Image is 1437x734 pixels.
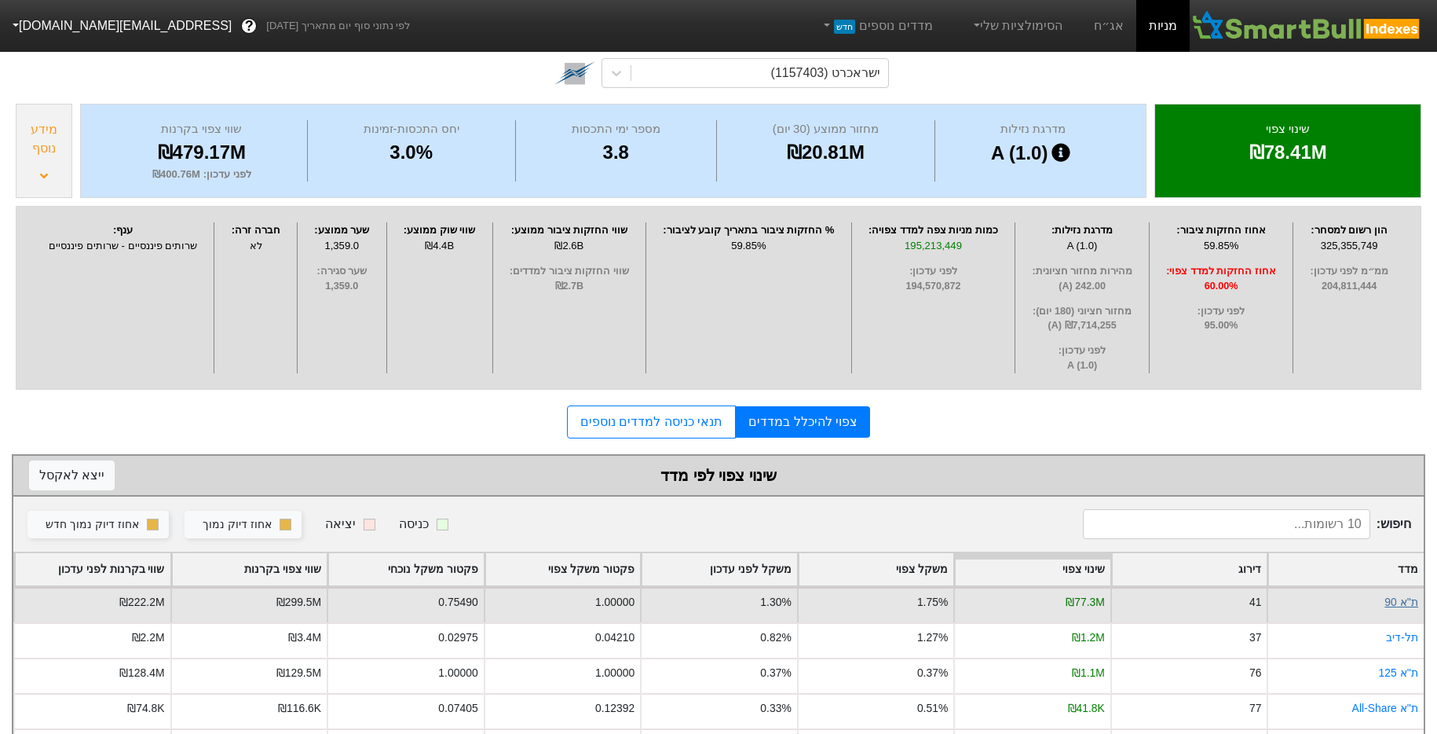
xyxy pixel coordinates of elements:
div: ₪4.4B [391,238,488,254]
a: תל-דיב [1386,631,1418,644]
div: ₪128.4M [119,665,164,681]
div: שווי החזקות ציבור ממוצע : [497,222,642,238]
div: 0.02975 [438,629,477,646]
div: לא [218,238,293,254]
div: שרותים פיננסיים - שרותים פיננסיים [36,238,210,254]
div: מדרגת נזילות : [1019,222,1145,238]
div: ₪1.2M [1072,629,1105,646]
div: Toggle SortBy [328,553,484,585]
div: Toggle SortBy [955,553,1110,585]
img: SmartBull [1190,10,1424,42]
div: 1.00000 [595,665,634,681]
span: מחזור חציוני (180 יום) : [1019,304,1145,319]
span: ? [245,16,254,37]
div: 59.85% [1154,238,1289,254]
span: 194,570,872 [856,279,1011,294]
div: מספר ימי התכסות [520,120,712,138]
div: 3.0% [312,138,511,167]
div: ₪479.17M [101,138,303,167]
span: 204,811,444 [1297,279,1401,294]
div: הון רשום למסחר : [1297,222,1401,238]
div: 0.07405 [438,700,477,717]
a: ת''א All-Share [1352,702,1418,714]
div: אחוז החזקות ציבור : [1154,222,1289,238]
div: % החזקות ציבור בתאריך קובע לציבור : [650,222,847,238]
div: לפני עדכון : ₪400.76M [101,167,303,182]
div: יחס התכסות-זמינות [312,120,511,138]
div: 325,355,749 [1297,238,1401,254]
div: 0.51% [917,700,948,717]
div: 37 [1249,629,1261,646]
span: לפני עדכון : [1154,304,1289,319]
div: ₪129.5M [276,665,321,681]
div: ₪20.81M [721,138,931,167]
div: ישראכרט (1157403) [771,64,880,83]
div: ₪2.2M [132,629,165,646]
a: תנאי כניסה למדדים נוספים [567,406,736,439]
span: לפני עדכון : [1019,343,1145,358]
span: ₪2.7B [497,279,642,294]
div: 0.82% [760,629,791,646]
div: חברה זרה : [218,222,293,238]
span: חדש [834,20,855,34]
span: 242.00 (A) [1019,279,1145,294]
span: ממ״מ לפני עדכון : [1297,264,1401,279]
div: כניסה [399,515,429,534]
div: Toggle SortBy [799,553,954,585]
span: מהירות מחזור חציונית : [1019,264,1145,279]
div: Toggle SortBy [642,553,797,585]
div: מידע נוסף [20,120,68,158]
div: Toggle SortBy [172,553,327,585]
div: 77 [1249,700,1261,717]
div: 0.75490 [438,594,477,611]
span: 95.00% [1154,318,1289,333]
div: ₪41.8K [1068,700,1105,717]
span: 60.00% [1154,279,1289,294]
div: יציאה [325,515,356,534]
div: ₪1.1M [1072,665,1105,681]
div: A (1.0) [939,138,1126,168]
div: ₪299.5M [276,594,321,611]
span: שווי החזקות ציבור למדדים : [497,264,642,279]
button: אחוז דיוק נמוך [185,511,302,539]
a: צפוי להיכלל במדדים [736,406,870,438]
a: ת''א 125 [1379,666,1418,679]
div: 41 [1249,594,1261,611]
span: חיפוש : [1083,509,1411,539]
div: Toggle SortBy [1268,553,1424,585]
div: 0.37% [917,665,948,681]
button: אחוז דיוק נמוך חדש [27,511,169,539]
div: שווי צפוי בקרנות [101,120,303,138]
a: ת''א 90 [1384,596,1418,608]
div: Toggle SortBy [15,553,170,585]
div: 1,359.0 [302,238,382,254]
div: אחוז דיוק נמוך [203,516,272,534]
div: ₪116.6K [278,700,321,717]
div: 1.75% [917,594,948,611]
a: מדדים נוספיםחדש [814,10,939,42]
div: אחוז דיוק נמוך חדש [46,516,139,534]
div: ₪222.2M [119,594,164,611]
div: 76 [1249,665,1261,681]
span: לפני עדכון : [856,264,1011,279]
a: הסימולציות שלי [964,10,1070,42]
div: ענף : [36,222,210,238]
div: שינוי צפוי [1175,120,1401,138]
div: 3.8 [520,138,712,167]
div: שינוי צפוי לפי מדד [29,464,1408,487]
img: tase link [554,53,595,94]
span: לפי נתוני סוף יום מתאריך [DATE] [266,18,410,34]
div: מדרגת נזילות [939,120,1126,138]
div: כמות מניות צפה למדד צפויה : [856,222,1011,238]
div: A (1.0) [1019,238,1145,254]
div: 195,213,449 [856,238,1011,254]
div: שער ממוצע : [302,222,382,238]
div: 0.37% [760,665,791,681]
div: ₪74.8K [127,700,164,717]
div: 0.04210 [595,629,634,646]
div: מחזור ממוצע (30 יום) [721,120,931,138]
span: 1,359.0 [302,279,382,294]
div: 59.85% [650,238,847,254]
input: 10 רשומות... [1083,509,1370,539]
div: שווי שוק ממוצע : [391,222,488,238]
